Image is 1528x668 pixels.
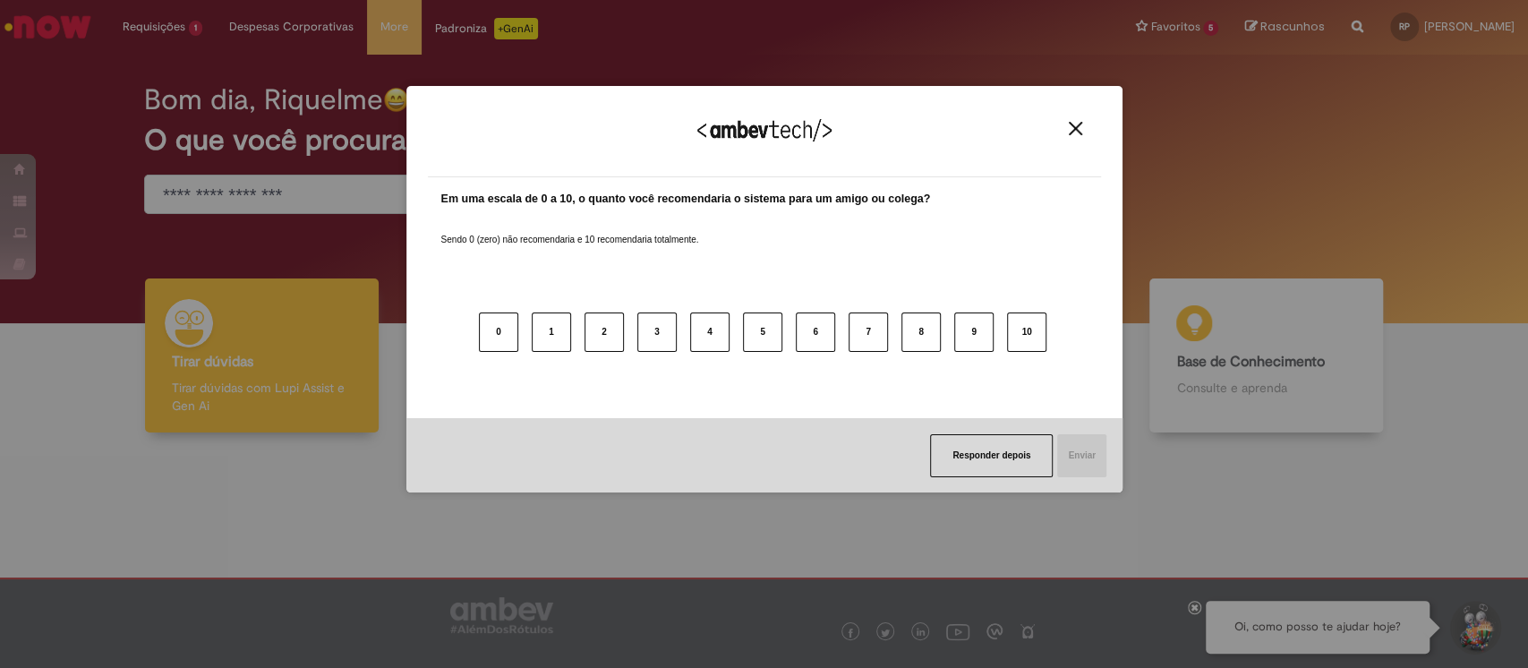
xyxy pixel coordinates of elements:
button: Responder depois [930,434,1053,477]
label: Sendo 0 (zero) não recomendaria e 10 recomendaria totalmente. [441,212,699,246]
button: 3 [637,313,677,352]
label: Em uma escala de 0 a 10, o quanto você recomendaria o sistema para um amigo ou colega? [441,191,931,208]
button: 9 [954,313,994,352]
button: 7 [849,313,888,352]
button: 4 [690,313,730,352]
button: 0 [479,313,518,352]
img: Close [1069,122,1082,135]
button: 8 [901,313,941,352]
button: Close [1063,121,1088,136]
button: 1 [532,313,571,352]
button: 5 [743,313,782,352]
button: 2 [585,313,624,352]
button: 6 [796,313,835,352]
img: Logo Ambevtech [697,119,832,141]
button: 10 [1007,313,1046,352]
